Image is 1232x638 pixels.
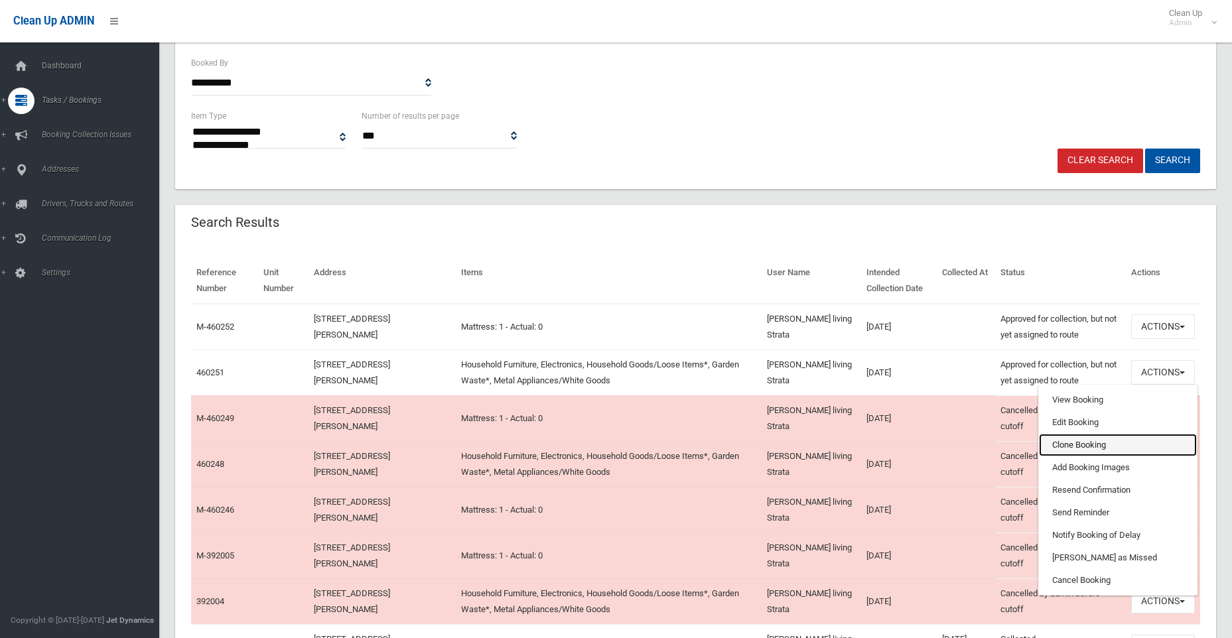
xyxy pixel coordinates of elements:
a: [STREET_ADDRESS][PERSON_NAME] [314,588,390,614]
td: Cancelled by admin before cutoff [995,395,1126,441]
td: [PERSON_NAME] living Strata [762,304,861,350]
td: Cancelled by admin before cutoff [995,487,1126,533]
button: Actions [1131,360,1195,385]
td: Cancelled by admin before cutoff [995,533,1126,578]
td: Household Furniture, Electronics, Household Goods/Loose Items*, Garden Waste*, Metal Appliances/W... [456,441,762,487]
th: User Name [762,258,861,304]
th: Collected At [937,258,995,304]
td: [DATE] [861,350,937,395]
td: Mattress: 1 - Actual: 0 [456,487,762,533]
span: Drivers, Trucks and Routes [38,199,169,208]
a: [STREET_ADDRESS][PERSON_NAME] [314,314,390,340]
td: [PERSON_NAME] living Strata [762,441,861,487]
td: [DATE] [861,304,937,350]
a: M-460246 [196,505,234,515]
strong: Jet Dynamics [106,615,154,625]
td: Approved for collection, but not yet assigned to route [995,304,1126,350]
td: [DATE] [861,441,937,487]
a: Send Reminder [1039,501,1197,524]
a: View Booking [1039,389,1197,411]
a: M-460252 [196,322,234,332]
button: Actions [1131,314,1195,339]
a: [STREET_ADDRESS][PERSON_NAME] [314,497,390,523]
td: Mattress: 1 - Actual: 0 [456,395,762,441]
a: 460248 [196,459,224,469]
span: Addresses [38,164,169,174]
span: Tasks / Bookings [38,96,169,105]
span: Communication Log [38,233,169,243]
a: [STREET_ADDRESS][PERSON_NAME] [314,451,390,477]
th: Actions [1126,258,1200,304]
td: [PERSON_NAME] living Strata [762,350,861,395]
td: [PERSON_NAME] living Strata [762,578,861,624]
label: Booked By [191,56,228,70]
span: Dashboard [38,61,169,70]
a: Notify Booking of Delay [1039,524,1197,546]
span: Clean Up ADMIN [13,15,94,27]
td: Mattress: 1 - Actual: 0 [456,304,762,350]
a: 392004 [196,596,224,606]
a: M-392005 [196,550,234,560]
header: Search Results [175,210,295,235]
th: Reference Number [191,258,258,304]
span: Booking Collection Issues [38,130,169,139]
a: Add Booking Images [1039,456,1197,479]
label: Number of results per page [362,109,459,123]
a: Clone Booking [1039,434,1197,456]
th: Intended Collection Date [861,258,937,304]
a: Cancel Booking [1039,569,1197,592]
label: Item Type [191,109,226,123]
th: Status [995,258,1126,304]
a: Edit Booking [1039,411,1197,434]
th: Unit Number [258,258,308,304]
a: M-460249 [196,413,234,423]
td: Household Furniture, Electronics, Household Goods/Loose Items*, Garden Waste*, Metal Appliances/W... [456,350,762,395]
td: [DATE] [861,395,937,441]
button: Search [1145,149,1200,173]
th: Items [456,258,762,304]
td: [PERSON_NAME] living Strata [762,533,861,578]
td: [DATE] [861,533,937,578]
a: [STREET_ADDRESS][PERSON_NAME] [314,359,390,385]
td: [DATE] [861,487,937,533]
td: [PERSON_NAME] living Strata [762,395,861,441]
td: Cancelled by admin before cutoff [995,441,1126,487]
a: [STREET_ADDRESS][PERSON_NAME] [314,542,390,568]
small: Admin [1169,18,1202,28]
button: Actions [1131,589,1195,613]
a: Clear Search [1058,149,1143,173]
td: [PERSON_NAME] living Strata [762,487,861,533]
a: [STREET_ADDRESS][PERSON_NAME] [314,405,390,431]
th: Address [308,258,456,304]
td: Mattress: 1 - Actual: 0 [456,533,762,578]
td: Approved for collection, but not yet assigned to route [995,350,1126,395]
span: Copyright © [DATE]-[DATE] [11,615,104,625]
a: [PERSON_NAME] as Missed [1039,546,1197,569]
span: Clean Up [1162,8,1215,28]
td: Household Furniture, Electronics, Household Goods/Loose Items*, Garden Waste*, Metal Appliances/W... [456,578,762,624]
a: 460251 [196,367,224,377]
td: Cancelled by admin before cutoff [995,578,1126,624]
td: [DATE] [861,578,937,624]
a: Resend Confirmation [1039,479,1197,501]
span: Settings [38,268,169,277]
